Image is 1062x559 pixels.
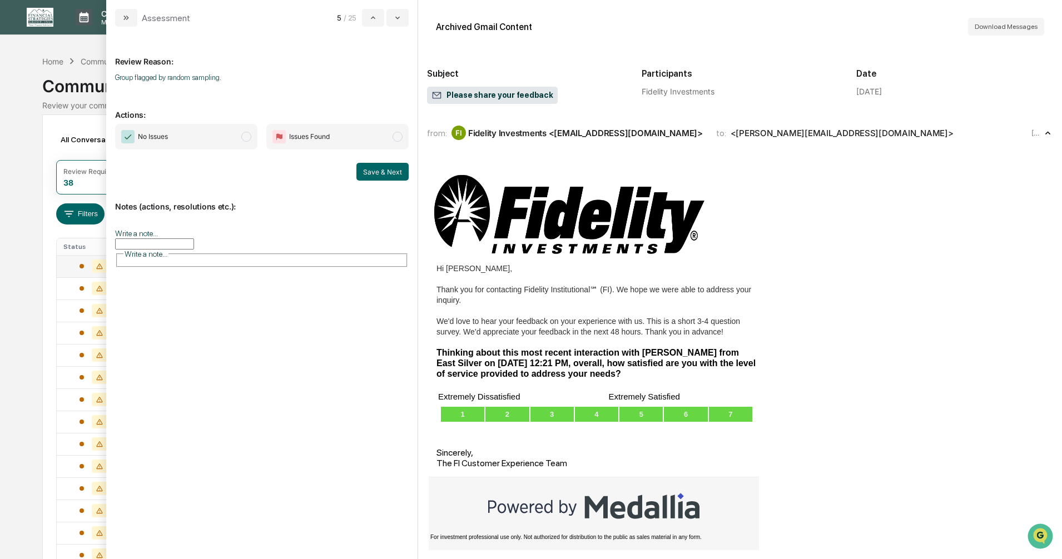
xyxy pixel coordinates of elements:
a: Powered byPylon [78,275,135,284]
button: Save & Next [356,163,409,181]
button: See all [172,121,202,134]
div: <[PERSON_NAME][EMAIL_ADDRESS][DOMAIN_NAME]> [731,128,954,138]
img: Jack Rasmussen [11,171,29,188]
span: [DATE] [98,181,121,190]
img: Flag [272,130,286,143]
div: Review your communication records across channels [42,101,1019,110]
th: Status [57,238,129,255]
img: 1746055101610-c473b297-6a78-478c-a979-82029cc54cd1 [11,85,31,105]
a: 1 [441,407,484,421]
a: 7 [709,407,752,421]
a: 🗄️Attestations [76,223,142,243]
div: 38 [63,178,73,187]
span: Attestations [92,227,138,238]
time: Tuesday, September 30, 2025 at 11:06:08 AM [1031,129,1043,137]
div: All Conversations [56,131,140,148]
div: Communications Archive [81,57,171,66]
div: 🗄️ [81,228,90,237]
img: Fidelity logo [430,173,708,256]
span: Pylon [111,276,135,284]
a: 6 [664,407,707,421]
p: How can we help? [11,23,202,41]
span: Write a note... [125,249,167,258]
h2: Date [856,68,1053,79]
span: Extremely Dissatisfied [438,392,520,401]
span: Issues Found [289,131,330,142]
h2: Subject [427,68,624,79]
div: Review Required [63,167,117,176]
span: No Issues [138,131,168,142]
span: Hi [PERSON_NAME], Thank you for contacting Fidelity Institutional℠ (FI). We hope we were able to ... [436,264,751,336]
h2: Participants [642,68,838,79]
div: 🔎 [11,249,20,258]
img: 1746055101610-c473b297-6a78-478c-a979-82029cc54cd1 [22,182,31,191]
button: Filters [56,203,105,224]
span: 4 [594,410,598,418]
span: • [92,181,96,190]
span: to: [716,128,726,138]
img: 8933085812038_c878075ebb4cc5468115_72.jpg [23,85,43,105]
p: Review Reason: [115,43,409,66]
span: / 25 [344,13,360,22]
span: 1 [461,410,465,418]
div: Home [42,57,63,66]
img: logo [27,8,53,27]
div: FI [451,126,466,140]
img: Checkmark [121,130,135,143]
a: 5 [620,407,662,421]
p: Actions: [115,97,409,119]
span: 5 [337,13,341,22]
img: Powered by Medallia logo [488,493,699,519]
div: Archived Gmail Content [436,22,532,32]
span: 3 [550,410,554,418]
a: 🖐️Preclearance [7,223,76,243]
span: 7 [728,410,732,418]
img: 1746055101610-c473b297-6a78-478c-a979-82029cc54cd1 [22,152,31,161]
span: Please share your feedback [431,90,553,101]
div: Fidelity Investments [642,87,838,96]
p: Notes (actions, resolutions etc.): [115,188,409,211]
a: 3 [531,407,573,421]
span: from: [427,128,447,138]
span: 6 [684,410,688,418]
div: Start new chat [50,85,182,96]
button: Start new chat [189,88,202,102]
span: 2 [505,410,509,418]
div: Communications Archive [42,67,1019,96]
button: Download Messages [968,18,1044,36]
span: 5 [639,410,643,418]
iframe: Open customer support [1026,522,1056,552]
a: 🔎Data Lookup [7,244,75,264]
p: Manage Tasks [92,18,148,26]
p: Calendar [92,9,148,18]
label: Write a note... [115,229,158,238]
span: [PERSON_NAME] [34,151,90,160]
td: Sincerely, The FI Customer Experience Team [436,262,757,469]
div: Assessment [142,13,190,23]
div: We're available if you need us! [50,96,153,105]
span: [DATE] [98,151,121,160]
span: Extremely Satisfied [609,392,680,401]
p: Group flagged by random sampling. [115,73,409,82]
span: Preclearance [22,227,72,238]
span: Thinking about this most recent interaction with [PERSON_NAME] from East Silver on [DATE] 12:21 P... [436,348,756,378]
a: 2 [486,407,528,421]
a: 4 [575,407,618,421]
div: Fidelity Investments <[EMAIL_ADDRESS][DOMAIN_NAME]> [468,128,703,138]
span: Data Lookup [22,248,70,259]
div: [DATE] [856,87,882,96]
div: 🖐️ [11,228,20,237]
img: Jack Rasmussen [11,141,29,158]
span: Download Messages [975,23,1038,31]
span: [PERSON_NAME] [34,181,90,190]
span: • [92,151,96,160]
div: Past conversations [11,123,75,132]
